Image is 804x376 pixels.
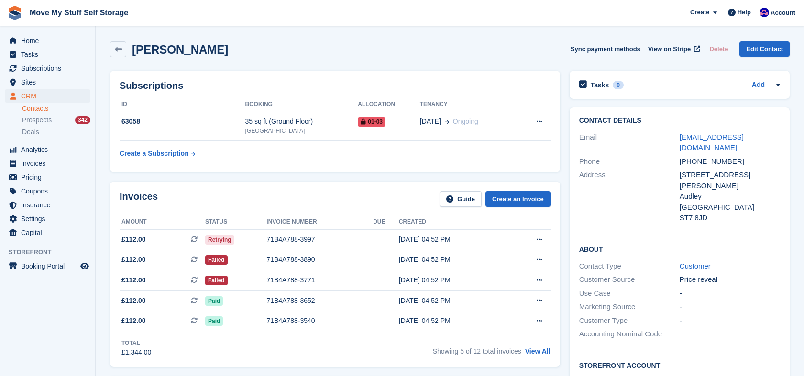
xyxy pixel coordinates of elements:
div: [DATE] 04:52 PM [399,235,508,245]
div: 342 [75,116,90,124]
div: [DATE] 04:52 PM [399,316,508,326]
div: [STREET_ADDRESS][PERSON_NAME] [680,170,780,191]
img: Jade Whetnall [760,8,769,17]
div: [GEOGRAPHIC_DATA] [680,202,780,213]
span: Capital [21,226,78,239]
h2: Invoices [120,191,158,207]
a: menu [5,157,90,170]
span: Settings [21,212,78,226]
span: Sites [21,75,78,89]
th: Amount [120,215,205,230]
a: View All [525,347,551,355]
div: Email [579,132,680,153]
span: Deals [22,128,39,137]
th: ID [120,97,245,112]
span: CRM [21,89,78,103]
span: View on Stripe [648,44,691,54]
span: Invoices [21,157,78,170]
div: [DATE] 04:52 PM [399,275,508,285]
span: Failed [205,255,228,265]
div: 71B4A788-3890 [266,255,373,265]
div: Create a Subscription [120,149,189,159]
a: menu [5,259,90,273]
span: £112.00 [121,255,146,265]
span: £112.00 [121,316,146,326]
div: 71B4A788-3540 [266,316,373,326]
h2: Contact Details [579,117,780,125]
div: ST7 8JD [680,213,780,224]
div: [GEOGRAPHIC_DATA] [245,127,358,135]
a: Guide [440,191,482,207]
a: menu [5,34,90,47]
button: Delete [705,41,732,57]
span: Create [690,8,709,17]
span: Help [738,8,751,17]
a: menu [5,198,90,212]
a: Contacts [22,104,90,113]
th: Tenancy [420,97,517,112]
span: Insurance [21,198,78,212]
span: Account [771,8,795,18]
a: menu [5,75,90,89]
div: Customer Type [579,315,680,326]
div: Total [121,339,151,347]
div: - [680,288,780,299]
h2: Storefront Account [579,360,780,370]
span: £112.00 [121,235,146,245]
span: Booking Portal [21,259,78,273]
div: Address [579,170,680,224]
a: Create a Subscription [120,145,195,162]
div: Audley [680,191,780,202]
span: Failed [205,276,228,285]
span: Retrying [205,235,234,245]
h2: About [579,244,780,254]
th: Status [205,215,266,230]
div: - [680,301,780,312]
div: 71B4A788-3652 [266,296,373,306]
a: View on Stripe [644,41,702,57]
div: 35 sq ft (Ground Floor) [245,117,358,127]
h2: [PERSON_NAME] [132,43,228,56]
div: Accounting Nominal Code [579,329,680,340]
h2: Subscriptions [120,80,551,91]
h2: Tasks [591,81,609,89]
span: Pricing [21,171,78,184]
div: [PHONE_NUMBER] [680,156,780,167]
span: £112.00 [121,296,146,306]
th: Created [399,215,508,230]
div: Use Case [579,288,680,299]
a: Preview store [79,260,90,272]
div: Contact Type [579,261,680,272]
img: stora-icon-8386f47178a22dfd0bd8f6a31ec36ba5ce8667c1dd55bd0f319d3a0aa187defe.svg [8,6,22,20]
span: Ongoing [453,118,478,125]
a: menu [5,48,90,61]
span: Prospects [22,116,52,125]
span: Showing 5 of 12 total invoices [433,347,521,355]
div: 63058 [120,117,245,127]
div: [DATE] 04:52 PM [399,255,508,265]
a: menu [5,184,90,198]
div: 0 [613,81,624,89]
th: Invoice number [266,215,373,230]
div: Price reveal [680,274,780,285]
button: Sync payment methods [571,41,640,57]
span: Analytics [21,143,78,156]
div: Marketing Source [579,301,680,312]
a: [EMAIL_ADDRESS][DOMAIN_NAME] [680,133,744,152]
a: Create an Invoice [485,191,551,207]
span: Tasks [21,48,78,61]
a: Add [752,80,765,91]
span: Storefront [9,247,95,257]
a: Customer [680,262,711,270]
th: Allocation [358,97,419,112]
div: £1,344.00 [121,347,151,357]
a: Edit Contact [739,41,790,57]
div: 71B4A788-3771 [266,275,373,285]
span: £112.00 [121,275,146,285]
span: Coupons [21,184,78,198]
a: menu [5,89,90,103]
a: Move My Stuff Self Storage [26,5,132,21]
span: Paid [205,316,223,326]
a: menu [5,62,90,75]
a: menu [5,143,90,156]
